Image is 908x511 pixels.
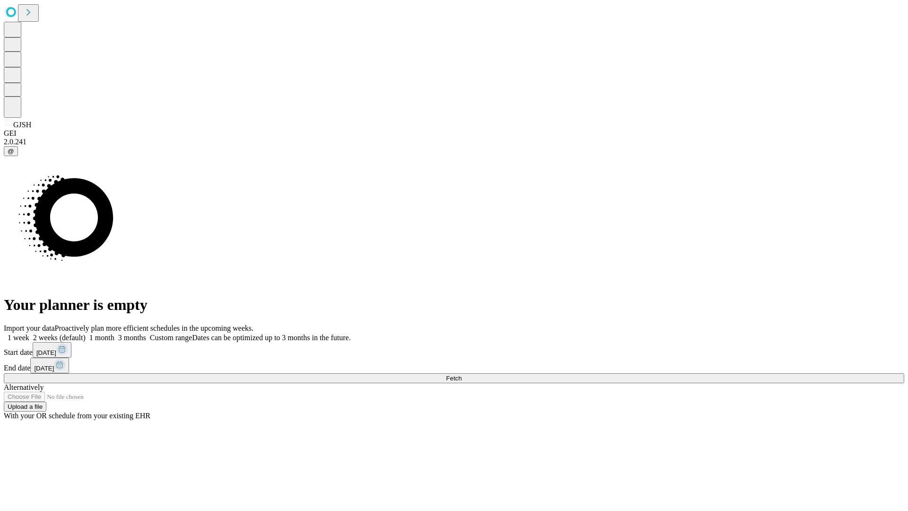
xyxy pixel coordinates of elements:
span: [DATE] [34,365,54,372]
div: End date [4,358,904,373]
span: Alternatively [4,383,44,391]
button: @ [4,146,18,156]
button: [DATE] [30,358,69,373]
div: 2.0.241 [4,138,904,146]
h1: Your planner is empty [4,296,904,314]
span: Dates can be optimized up to 3 months in the future. [192,334,350,342]
button: Upload a file [4,402,46,412]
span: Custom range [150,334,192,342]
div: Start date [4,342,904,358]
div: GEI [4,129,904,138]
button: [DATE] [33,342,71,358]
span: 1 month [89,334,114,342]
span: [DATE] [36,349,56,356]
span: Fetch [446,375,462,382]
span: 2 weeks (default) [33,334,86,342]
span: Import your data [4,324,55,332]
span: With your OR schedule from your existing EHR [4,412,150,420]
span: 3 months [118,334,146,342]
span: Proactively plan more efficient schedules in the upcoming weeks. [55,324,253,332]
span: GJSH [13,121,31,129]
span: @ [8,148,14,155]
button: Fetch [4,373,904,383]
span: 1 week [8,334,29,342]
